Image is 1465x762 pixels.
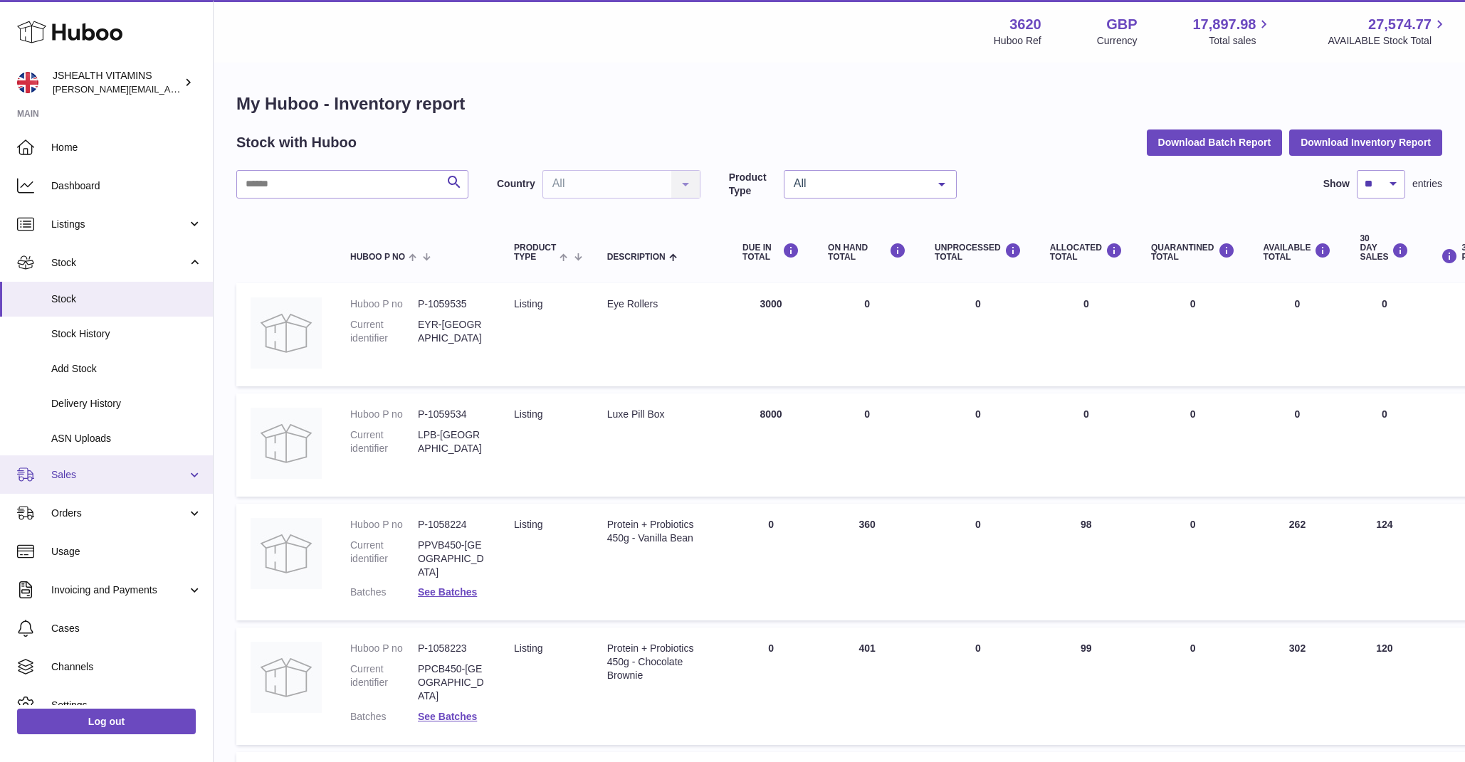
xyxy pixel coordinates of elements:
[514,642,542,654] span: listing
[1050,243,1123,262] div: ALLOCATED Total
[51,141,202,154] span: Home
[497,177,535,191] label: Country
[920,628,1036,744] td: 0
[1345,283,1423,386] td: 0
[920,283,1036,386] td: 0
[1147,129,1283,155] button: Download Batch Report
[350,586,418,599] dt: Batches
[418,586,477,598] a: See Batches
[814,393,920,497] td: 0
[1323,177,1350,191] label: Show
[607,408,714,421] div: Luxe Pill Box
[1192,15,1256,34] span: 17,897.98
[53,83,285,95] span: [PERSON_NAME][EMAIL_ADDRESS][DOMAIN_NAME]
[1036,283,1137,386] td: 0
[1190,519,1196,530] span: 0
[728,628,814,744] td: 0
[1249,504,1346,620] td: 262
[920,504,1036,620] td: 0
[51,397,202,411] span: Delivery History
[1360,234,1409,263] div: 30 DAY SALES
[1190,298,1196,309] span: 0
[17,709,196,734] a: Log out
[350,642,418,655] dt: Huboo P no
[350,297,418,311] dt: Huboo P no
[514,243,556,262] span: Product Type
[814,283,920,386] td: 0
[51,292,202,306] span: Stock
[728,283,814,386] td: 3000
[51,256,187,270] span: Stock
[51,218,187,231] span: Listings
[251,297,322,369] img: product image
[418,711,477,722] a: See Batches
[17,72,38,93] img: francesca@jshealthvitamins.com
[607,253,666,262] span: Description
[728,393,814,497] td: 8000
[350,518,418,531] dt: Huboo P no
[1328,34,1448,48] span: AVAILABLE Stock Total
[418,642,485,655] dd: P-1058223
[1097,34,1138,48] div: Currency
[251,408,322,479] img: product image
[51,468,187,482] span: Sales
[350,408,418,421] dt: Huboo P no
[514,298,542,309] span: listing
[51,660,202,674] span: Channels
[728,504,814,620] td: 0
[350,253,405,262] span: Huboo P no
[1209,34,1272,48] span: Total sales
[1249,283,1346,386] td: 0
[1368,15,1432,34] span: 27,574.77
[514,408,542,420] span: listing
[350,428,418,455] dt: Current identifier
[1289,129,1442,155] button: Download Inventory Report
[1264,243,1332,262] div: AVAILABLE Total
[828,243,906,262] div: ON HAND Total
[994,34,1041,48] div: Huboo Ref
[1345,628,1423,744] td: 120
[1036,393,1137,497] td: 0
[251,642,322,713] img: product image
[251,518,322,589] img: product image
[1190,408,1196,420] span: 0
[51,583,187,597] span: Invoicing and Payments
[51,327,202,341] span: Stock History
[418,518,485,531] dd: P-1058224
[814,628,920,744] td: 401
[1009,15,1041,34] strong: 3620
[1106,15,1137,34] strong: GBP
[350,662,418,703] dt: Current identifier
[1190,642,1196,654] span: 0
[1249,393,1346,497] td: 0
[514,519,542,530] span: listing
[51,362,202,376] span: Add Stock
[1151,243,1235,262] div: QUARANTINED Total
[1345,504,1423,620] td: 124
[51,432,202,445] span: ASN Uploads
[607,518,714,545] div: Protein + Probiotics 450g - Vanilla Bean
[350,539,418,579] dt: Current identifier
[418,662,485,703] dd: PPCB450-[GEOGRAPHIC_DATA]
[607,297,714,311] div: Eye Rollers
[236,92,1442,115] h1: My Huboo - Inventory report
[1036,504,1137,620] td: 98
[418,318,485,345] dd: EYR-[GEOGRAPHIC_DATA]
[1036,628,1137,744] td: 99
[1249,628,1346,744] td: 302
[729,171,777,198] label: Product Type
[236,133,357,152] h2: Stock with Huboo
[1412,177,1442,191] span: entries
[418,297,485,311] dd: P-1059535
[742,243,799,262] div: DUE IN TOTAL
[350,318,418,345] dt: Current identifier
[418,539,485,579] dd: PPVB450-[GEOGRAPHIC_DATA]
[790,176,928,191] span: All
[1328,15,1448,48] a: 27,574.77 AVAILABLE Stock Total
[920,393,1036,497] td: 0
[51,699,202,712] span: Settings
[607,642,714,682] div: Protein + Probiotics 450g - Chocolate Brownie
[51,545,202,559] span: Usage
[814,504,920,620] td: 360
[1345,393,1423,497] td: 0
